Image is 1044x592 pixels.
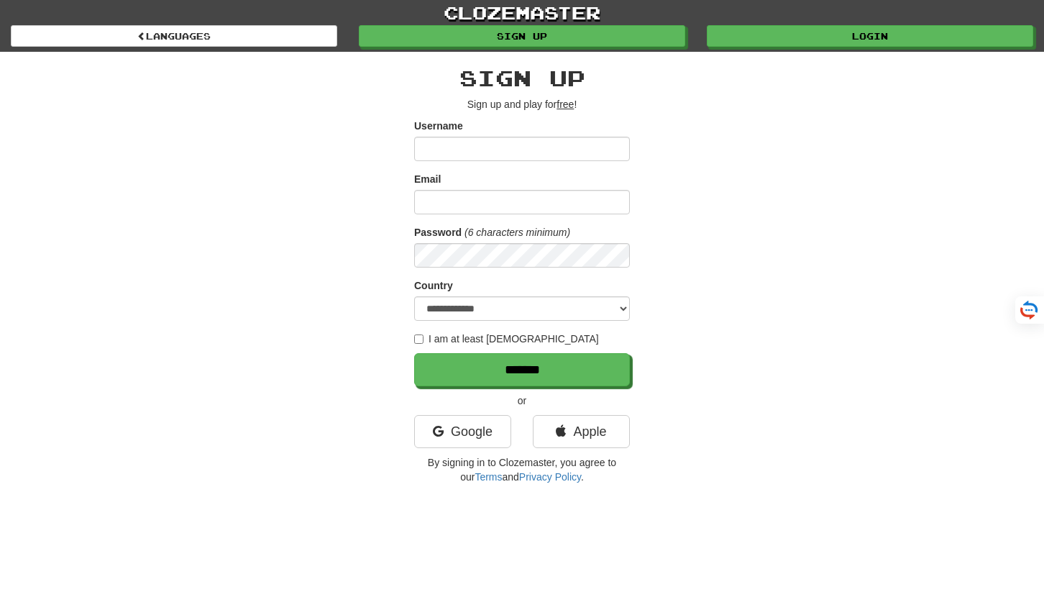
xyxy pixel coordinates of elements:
[464,227,570,238] em: (6 characters minimum)
[414,97,630,111] p: Sign up and play for !
[414,172,441,186] label: Email
[475,471,502,483] a: Terms
[414,455,630,484] p: By signing in to Clozemaster, you agree to our and .
[414,225,462,240] label: Password
[414,278,453,293] label: Country
[359,25,685,47] a: Sign up
[11,25,337,47] a: Languages
[414,415,511,448] a: Google
[414,393,630,408] p: or
[414,332,599,346] label: I am at least [DEMOGRAPHIC_DATA]
[414,119,463,133] label: Username
[519,471,581,483] a: Privacy Policy
[557,99,574,110] u: free
[707,25,1033,47] a: Login
[533,415,630,448] a: Apple
[414,334,423,344] input: I am at least [DEMOGRAPHIC_DATA]
[414,66,630,90] h2: Sign up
